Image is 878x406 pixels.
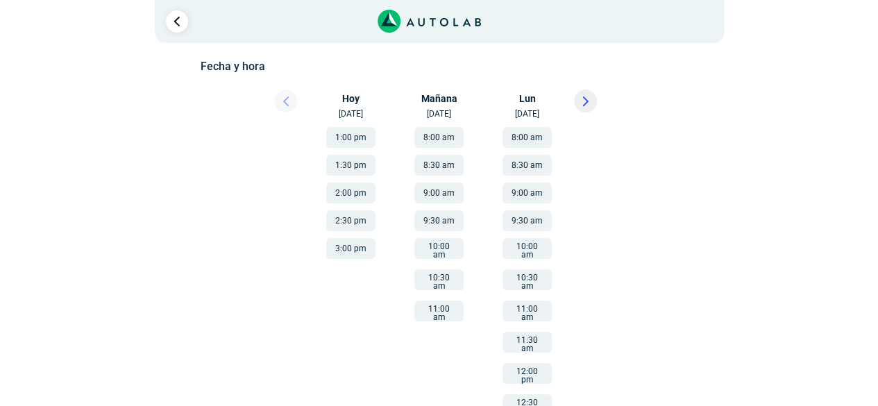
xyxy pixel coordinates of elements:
[503,301,552,321] button: 11:00 am
[503,183,552,203] button: 9:00 am
[503,127,552,148] button: 8:00 am
[326,183,375,203] button: 2:00 pm
[326,238,375,259] button: 3:00 pm
[166,10,188,33] a: Ir al paso anterior
[378,14,481,27] a: Link al sitio de autolab
[503,269,552,290] button: 10:30 am
[414,210,464,231] button: 9:30 am
[326,210,375,231] button: 2:30 pm
[326,155,375,176] button: 1:30 pm
[326,127,375,148] button: 1:00 pm
[503,155,552,176] button: 8:30 am
[414,269,464,290] button: 10:30 am
[503,363,552,384] button: 12:00 pm
[414,301,464,321] button: 11:00 am
[414,238,464,259] button: 10:00 am
[503,238,552,259] button: 10:00 am
[503,210,552,231] button: 9:30 am
[414,127,464,148] button: 8:00 am
[414,155,464,176] button: 8:30 am
[414,183,464,203] button: 9:00 am
[201,60,677,73] h5: Fecha y hora
[503,332,552,353] button: 11:30 am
